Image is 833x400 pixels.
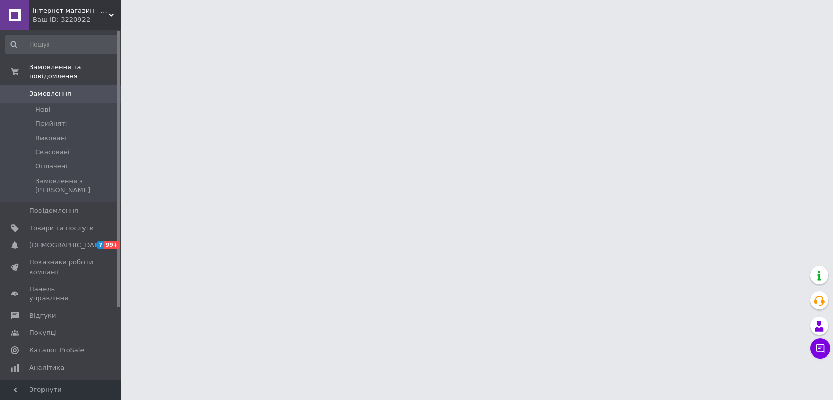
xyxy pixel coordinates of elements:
[29,285,94,303] span: Панель управління
[96,241,104,249] span: 7
[35,162,67,171] span: Оплачені
[104,241,121,249] span: 99+
[29,224,94,233] span: Товари та послуги
[35,176,118,195] span: Замовлення з [PERSON_NAME]
[810,338,830,359] button: Чат з покупцем
[35,119,67,128] span: Прийняті
[5,35,119,54] input: Пошук
[33,6,109,15] span: Інтернет магазин - BlackSeven
[33,15,121,24] div: Ваш ID: 3220922
[29,363,64,372] span: Аналітика
[29,241,104,250] span: [DEMOGRAPHIC_DATA]
[29,346,84,355] span: Каталог ProSale
[35,148,70,157] span: Скасовані
[29,311,56,320] span: Відгуки
[29,89,71,98] span: Замовлення
[35,134,67,143] span: Виконані
[29,206,78,215] span: Повідомлення
[29,328,57,337] span: Покупці
[29,63,121,81] span: Замовлення та повідомлення
[35,105,50,114] span: Нові
[29,258,94,276] span: Показники роботи компанії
